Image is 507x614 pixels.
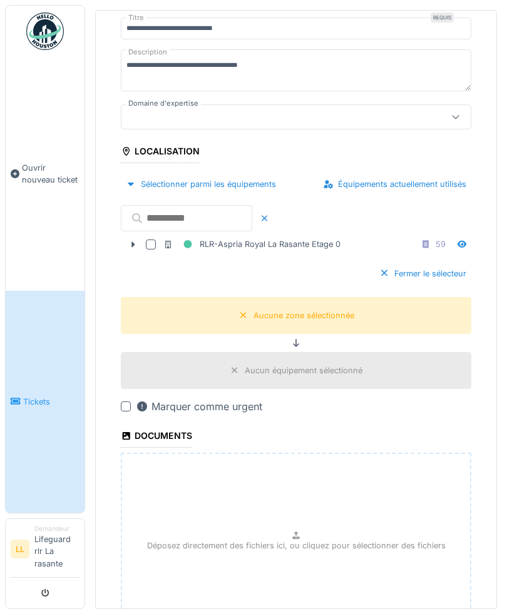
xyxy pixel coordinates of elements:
label: Domaine d'expertise [126,98,201,109]
div: Sélectionner parmi les équipements [121,176,281,193]
div: Fermer le sélecteur [374,265,471,282]
img: Badge_color-CXgf-gQk.svg [26,13,64,50]
li: LL [11,540,29,558]
a: Tickets [6,291,84,513]
li: Lifeguard rlr La rasante [34,524,79,575]
div: Aucun équipement sélectionné [245,365,362,376]
div: Marquer comme urgent [136,399,262,414]
div: 59 [436,238,446,250]
span: Tickets [23,396,79,408]
label: Description [126,44,170,60]
div: Documents [121,426,192,448]
a: Ouvrir nouveau ticket [6,57,84,291]
p: Déposez directement des fichiers ici, ou cliquez pour sélectionner des fichiers [147,540,446,551]
div: Équipements actuellement utilisés [318,176,471,193]
a: LL DemandeurLifeguard rlr La rasante [11,524,79,578]
div: Localisation [121,142,200,163]
div: Requis [431,13,454,23]
label: Titre [126,13,146,23]
div: RLR-Aspria Royal La Rasante Etage 0 [163,236,341,252]
div: Aucune zone sélectionnée [253,310,354,321]
div: Demandeur [34,524,79,533]
span: Ouvrir nouveau ticket [22,162,79,186]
